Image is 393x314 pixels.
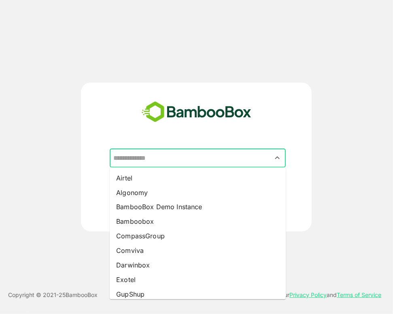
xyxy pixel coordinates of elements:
[272,153,283,163] button: Close
[110,258,286,273] li: Darwinbox
[8,290,98,300] p: Copyright © 2021- 25 BambooBox
[110,200,286,214] li: BambooBox Demo Instance
[110,171,286,185] li: Airtel
[337,291,381,298] a: Terms of Service
[110,229,286,244] li: CompassGroup
[110,273,286,287] li: Exotel
[110,185,286,200] li: Algonomy
[137,99,256,125] img: bamboobox
[110,287,286,302] li: GupShup
[110,244,286,258] li: Comviva
[110,214,286,229] li: Bamboobox
[289,291,327,298] a: Privacy Policy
